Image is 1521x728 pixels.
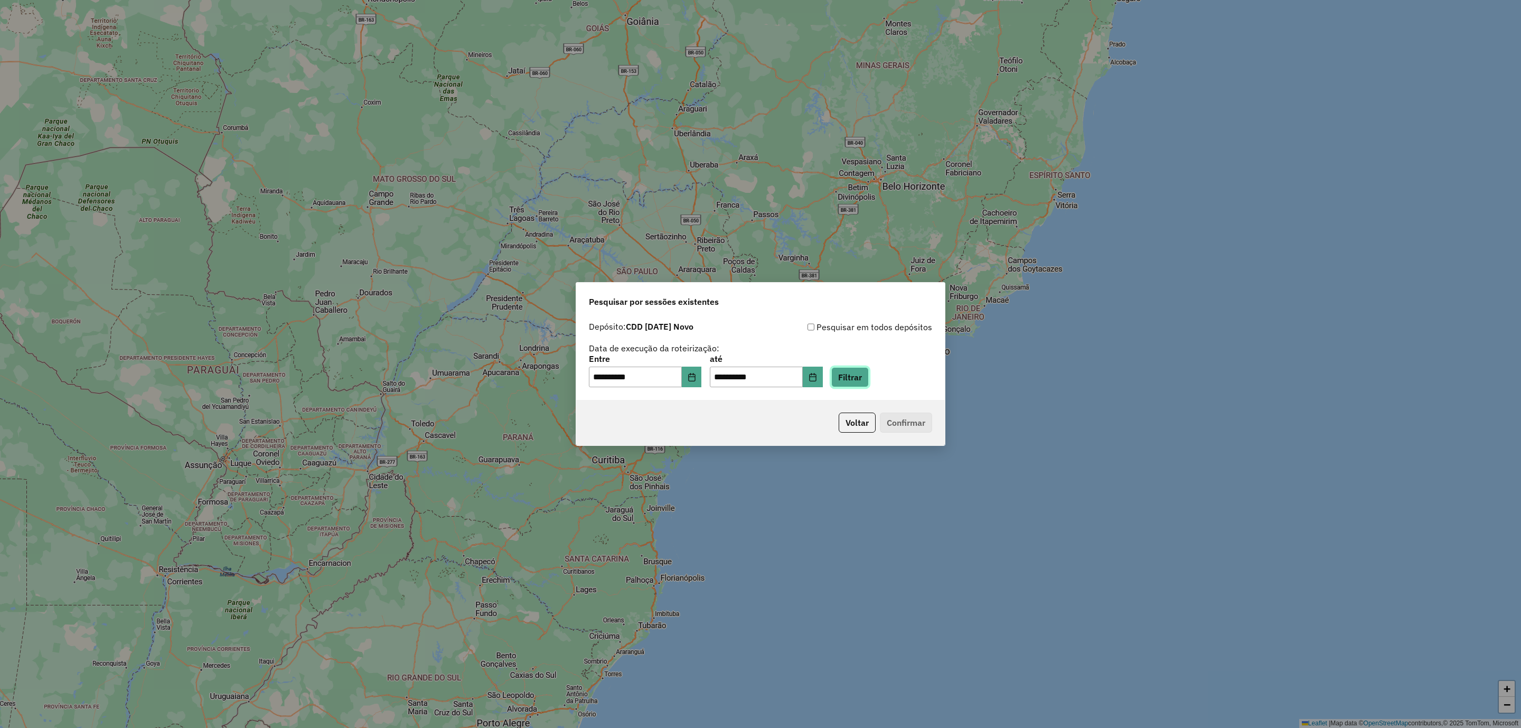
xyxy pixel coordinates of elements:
[589,352,701,365] label: Entre
[839,413,876,433] button: Voltar
[589,342,719,354] label: Data de execução da roteirização:
[682,367,702,388] button: Choose Date
[589,320,693,333] label: Depósito:
[710,352,822,365] label: até
[831,367,869,387] button: Filtrar
[589,295,719,308] span: Pesquisar por sessões existentes
[803,367,823,388] button: Choose Date
[760,321,932,333] div: Pesquisar em todos depósitos
[626,321,693,332] strong: CDD [DATE] Novo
